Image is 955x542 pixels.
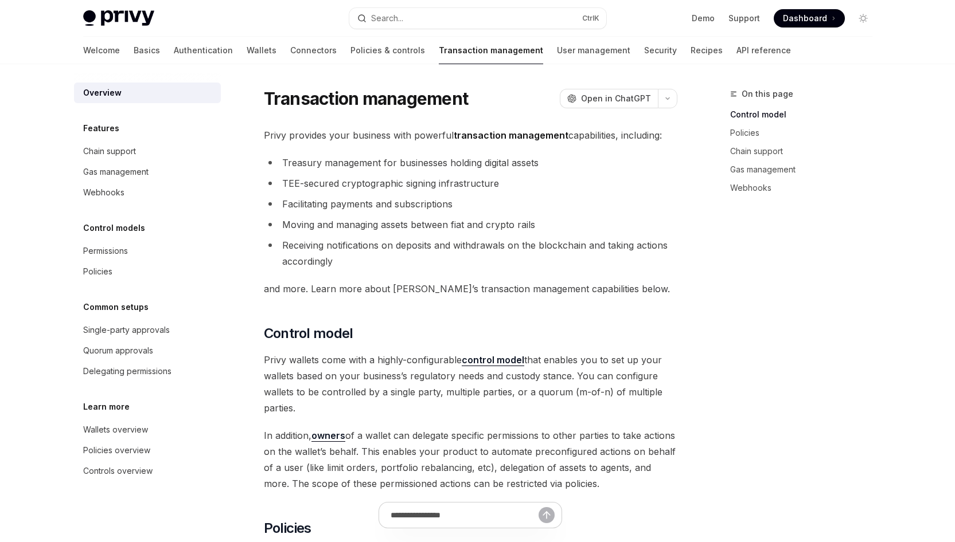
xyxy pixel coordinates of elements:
[83,364,171,378] div: Delegating permissions
[83,300,149,314] h5: Common setups
[742,87,793,101] span: On this page
[557,37,630,64] a: User management
[730,179,882,197] a: Webhooks
[247,37,276,64] a: Wallets
[74,182,221,203] a: Webhooks
[539,507,555,523] button: Send message
[730,124,882,142] a: Policies
[264,155,677,171] li: Treasury management for businesses holding digital assets
[264,237,677,269] li: Receiving notifications on deposits and withdrawals on the blockchain and taking actions accordingly
[74,241,221,261] a: Permissions
[83,400,130,414] h5: Learn more
[264,352,677,416] span: Privy wallets come with a highly-configurable that enables you to set up your wallets based on yo...
[83,244,128,258] div: Permissions
[644,37,677,64] a: Security
[264,217,677,233] li: Moving and managing assets between fiat and crypto rails
[462,354,524,366] a: control model
[83,37,120,64] a: Welcome
[264,88,469,109] h1: Transaction management
[83,186,124,199] div: Webhooks
[560,89,658,108] button: Open in ChatGPT
[736,37,791,64] a: API reference
[83,221,145,235] h5: Control models
[264,324,353,343] span: Control model
[264,175,677,191] li: TEE-secured cryptographic signing infrastructure
[74,340,221,361] a: Quorum approvals
[391,502,539,528] input: Ask a question...
[74,461,221,481] a: Controls overview
[134,37,160,64] a: Basics
[74,320,221,340] a: Single-party approvals
[264,127,677,143] span: Privy provides your business with powerful capabilities, including:
[691,37,723,64] a: Recipes
[349,8,606,29] button: Open search
[581,93,651,104] span: Open in ChatGPT
[83,323,170,337] div: Single-party approvals
[83,165,149,179] div: Gas management
[264,281,677,297] span: and more. Learn more about [PERSON_NAME]’s transaction management capabilities below.
[83,86,122,100] div: Overview
[290,37,337,64] a: Connectors
[74,162,221,182] a: Gas management
[83,10,154,26] img: light logo
[83,144,136,158] div: Chain support
[74,419,221,440] a: Wallets overview
[728,13,760,24] a: Support
[74,261,221,282] a: Policies
[783,13,827,24] span: Dashboard
[264,427,677,492] span: In addition, of a wallet can delegate specific permissions to other parties to take actions on th...
[83,423,148,437] div: Wallets overview
[730,160,882,179] a: Gas management
[83,344,153,358] div: Quorum approvals
[454,129,568,141] strong: transaction management
[730,142,882,160] a: Chain support
[730,105,882,124] a: Control model
[83,464,153,478] div: Controls overview
[311,430,345,442] a: owners
[83,443,150,457] div: Policies overview
[854,9,872,28] button: Toggle dark mode
[692,13,715,24] a: Demo
[264,196,677,212] li: Facilitating payments and subscriptions
[74,83,221,103] a: Overview
[350,37,425,64] a: Policies & controls
[83,121,119,135] h5: Features
[83,265,112,278] div: Policies
[174,37,233,64] a: Authentication
[371,11,403,25] div: Search...
[74,361,221,382] a: Delegating permissions
[74,440,221,461] a: Policies overview
[774,9,845,28] a: Dashboard
[582,14,599,23] span: Ctrl K
[439,37,543,64] a: Transaction management
[74,141,221,162] a: Chain support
